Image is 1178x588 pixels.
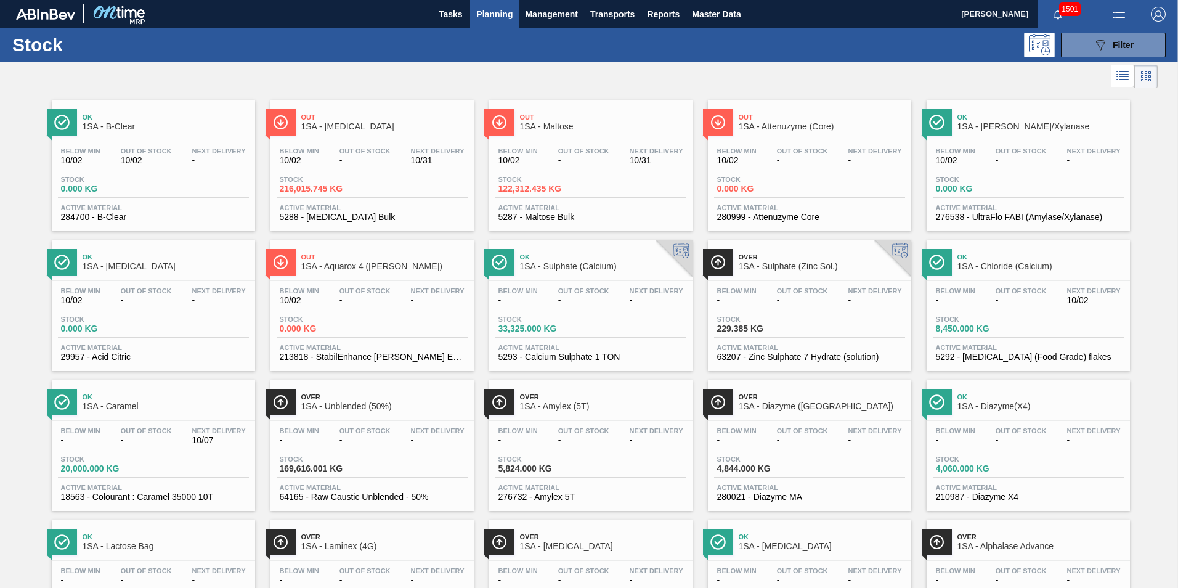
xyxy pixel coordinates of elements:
[192,427,246,435] span: Next Delivery
[498,464,585,473] span: 5,824.000 KG
[917,231,1136,371] a: ÍconeOk1SA - Chloride (Calcium)Below Min-Out Of Stock-Next Delivery10/02Stock8,450.000 KGActive M...
[83,393,249,401] span: Ok
[699,371,917,511] a: ÍconeOver1SA - Diazyme ([GEOGRAPHIC_DATA])Below Min-Out Of Stock-Next Delivery-Stock4,844.000 KGA...
[848,156,902,165] span: -
[280,184,366,194] span: 216,015.745 KG
[692,7,741,22] span: Master Data
[996,147,1047,155] span: Out Of Stock
[929,394,944,410] img: Ícone
[411,296,465,305] span: -
[480,371,699,511] a: ÍconeOver1SA - Amylex (5T)Below Min-Out Of Stock-Next Delivery-Stock5,824.000 KGActive Material27...
[498,353,683,362] span: 5293 - Calcium Sulphate 1 TON
[280,204,465,211] span: Active Material
[280,464,366,473] span: 169,616.001 KG
[492,534,507,550] img: Ícone
[1067,147,1121,155] span: Next Delivery
[936,455,1022,463] span: Stock
[498,296,538,305] span: -
[717,353,902,362] span: 63207 - Zinc Sulphate 7 Hydrate (solution)
[936,436,975,445] span: -
[498,287,538,295] span: Below Min
[717,296,757,305] span: -
[83,262,249,271] span: 1SA - Citric Acid
[848,567,902,574] span: Next Delivery
[929,115,944,130] img: Ícone
[498,176,585,183] span: Stock
[996,427,1047,435] span: Out Of Stock
[929,534,944,550] img: Ícone
[1111,7,1126,22] img: userActions
[957,113,1124,121] span: Ok
[280,567,319,574] span: Below Min
[498,427,538,435] span: Below Min
[996,576,1047,585] span: -
[339,296,391,305] span: -
[558,436,609,445] span: -
[917,371,1136,511] a: ÍconeOk1SA - Diazyme(X4)Below Min-Out Of Stock-Next Delivery-Stock4,060.000 KGActive Material2109...
[280,296,319,305] span: 10/02
[273,255,288,270] img: Ícone
[54,255,70,270] img: Ícone
[558,576,609,585] span: -
[717,176,803,183] span: Stock
[61,324,147,333] span: 0.000 KG
[280,176,366,183] span: Stock
[558,147,609,155] span: Out Of Stock
[301,122,468,131] span: 1SA - Dextrose
[12,38,197,52] h1: Stock
[520,262,686,271] span: 1SA - Sulphate (Calcium)
[480,91,699,231] a: ÍconeOut1SA - MaltoseBelow Min10/02Out Of Stock-Next Delivery10/31Stock122,312.435 KGActive Mater...
[480,231,699,371] a: ÍconeOk1SA - Sulphate (Calcium)Below Min-Out Of Stock-Next Delivery-Stock33,325.000 KGActive Mate...
[777,427,828,435] span: Out Of Stock
[848,287,902,295] span: Next Delivery
[61,484,246,491] span: Active Material
[61,147,100,155] span: Below Min
[520,533,686,541] span: Over
[936,176,1022,183] span: Stock
[717,464,803,473] span: 4,844.000 KG
[61,213,246,222] span: 284700 - B-Clear
[936,316,1022,323] span: Stock
[339,576,391,585] span: -
[339,567,391,574] span: Out Of Stock
[498,455,585,463] span: Stock
[717,204,902,211] span: Active Material
[717,484,902,491] span: Active Material
[558,156,609,165] span: -
[848,296,902,305] span: -
[1038,6,1078,23] button: Notifications
[957,393,1124,401] span: Ok
[492,255,507,270] img: Ícone
[1067,287,1121,295] span: Next Delivery
[498,184,585,194] span: 122,312.435 KG
[280,492,465,502] span: 64165 - Raw Caustic Unblended - 50%
[936,204,1121,211] span: Active Material
[630,156,683,165] span: 10/31
[957,533,1124,541] span: Over
[339,287,391,295] span: Out Of Stock
[710,115,726,130] img: Ícone
[61,204,246,211] span: Active Material
[717,436,757,445] span: -
[520,402,686,411] span: 1SA - Amylex (5T)
[558,287,609,295] span: Out Of Stock
[630,436,683,445] span: -
[192,576,246,585] span: -
[411,576,465,585] span: -
[1134,65,1158,88] div: Card Vision
[301,402,468,411] span: 1SA - Unblended (50%)
[777,576,828,585] span: -
[848,147,902,155] span: Next Delivery
[121,436,172,445] span: -
[957,402,1124,411] span: 1SA - Diazyme(X4)
[61,464,147,473] span: 20,000.000 KG
[61,316,147,323] span: Stock
[280,316,366,323] span: Stock
[261,371,480,511] a: ÍconeOver1SA - Unblended (50%)Below Min-Out Of Stock-Next Delivery-Stock169,616.001 KGActive Mate...
[777,296,828,305] span: -
[61,353,246,362] span: 29957 - Acid Citric
[777,147,828,155] span: Out Of Stock
[492,394,507,410] img: Ícone
[498,484,683,491] span: Active Material
[558,567,609,574] span: Out Of Stock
